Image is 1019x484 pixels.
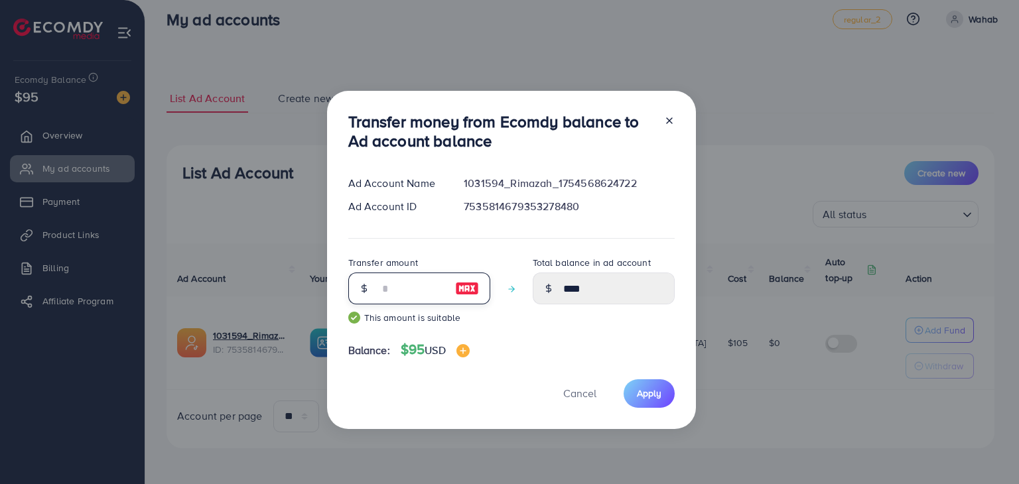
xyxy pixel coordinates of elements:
[348,312,360,324] img: guide
[533,256,651,269] label: Total balance in ad account
[963,424,1009,474] iframe: Chat
[563,386,596,400] span: Cancel
[348,343,390,358] span: Balance:
[547,379,613,408] button: Cancel
[348,112,653,151] h3: Transfer money from Ecomdy balance to Ad account balance
[456,344,470,357] img: image
[455,280,479,296] img: image
[624,379,675,408] button: Apply
[453,199,685,214] div: 7535814679353278480
[425,343,445,357] span: USD
[348,311,490,324] small: This amount is suitable
[338,199,454,214] div: Ad Account ID
[348,256,418,269] label: Transfer amount
[401,341,470,358] h4: $95
[637,387,661,400] span: Apply
[453,176,685,191] div: 1031594_Rimazah_1754568624722
[338,176,454,191] div: Ad Account Name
